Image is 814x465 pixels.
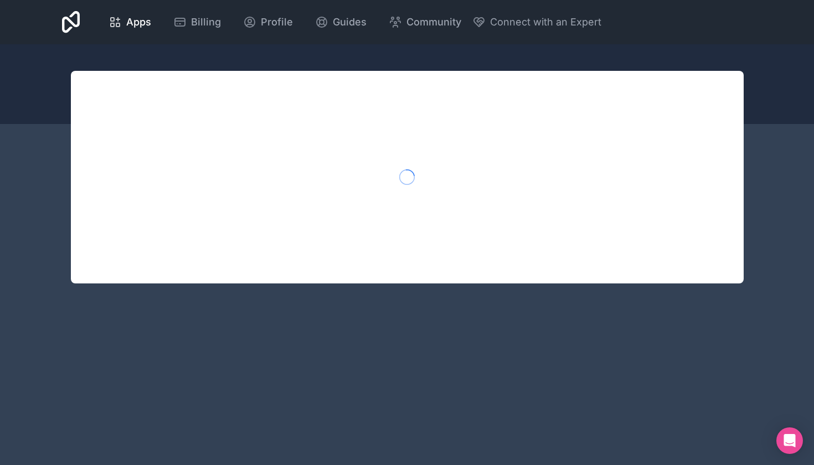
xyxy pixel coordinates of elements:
[380,10,470,34] a: Community
[333,14,367,30] span: Guides
[191,14,221,30] span: Billing
[261,14,293,30] span: Profile
[234,10,302,34] a: Profile
[472,14,601,30] button: Connect with an Expert
[306,10,375,34] a: Guides
[406,14,461,30] span: Community
[490,14,601,30] span: Connect with an Expert
[164,10,230,34] a: Billing
[776,427,803,454] div: Open Intercom Messenger
[126,14,151,30] span: Apps
[100,10,160,34] a: Apps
